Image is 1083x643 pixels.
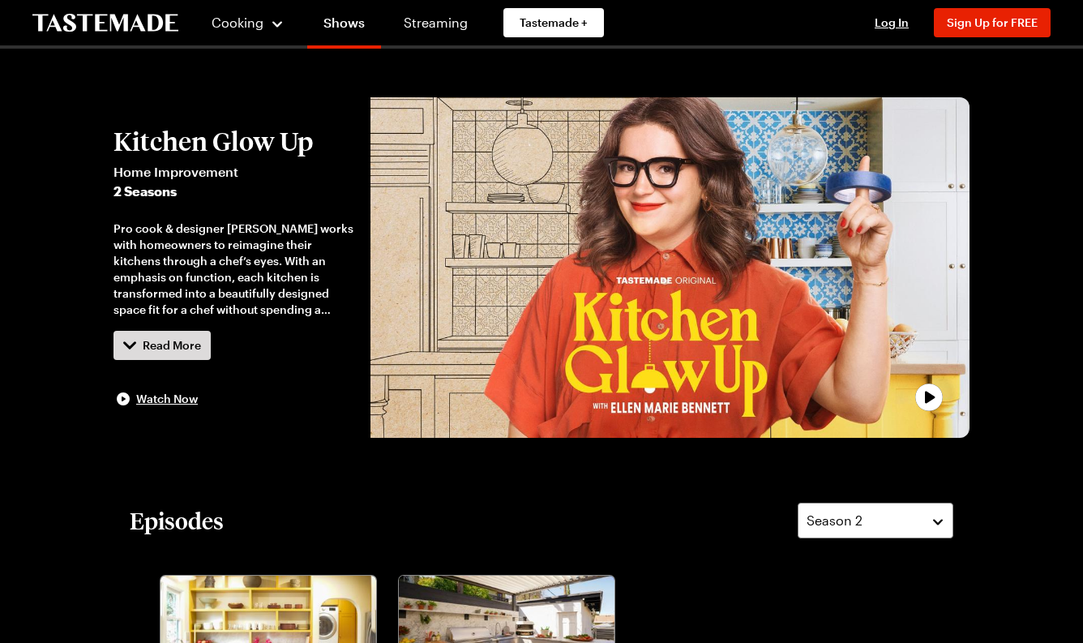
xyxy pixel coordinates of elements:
[934,8,1051,37] button: Sign Up for FREE
[32,14,178,32] a: To Tastemade Home Page
[113,182,354,201] span: 2 Seasons
[143,337,201,354] span: Read More
[370,97,970,438] button: play trailer
[113,126,354,409] button: Kitchen Glow UpHome Improvement2 SeasonsPro cook & designer [PERSON_NAME] works with homeowners t...
[130,506,224,535] h2: Episodes
[113,162,354,182] span: Home Improvement
[113,331,211,360] button: Read More
[212,15,263,30] span: Cooking
[807,511,863,530] span: Season 2
[113,126,354,156] h2: Kitchen Glow Up
[520,15,588,31] span: Tastemade +
[947,15,1038,29] span: Sign Up for FREE
[113,221,354,318] div: Pro cook & designer [PERSON_NAME] works with homeowners to reimagine their kitchens through a che...
[798,503,953,538] button: Season 2
[211,3,285,42] button: Cooking
[370,97,970,438] img: Kitchen Glow Up
[503,8,604,37] a: Tastemade +
[875,15,909,29] span: Log In
[859,15,924,31] button: Log In
[136,391,198,407] span: Watch Now
[307,3,381,49] a: Shows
